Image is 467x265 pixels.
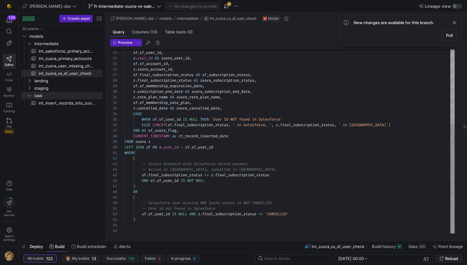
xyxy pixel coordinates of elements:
button: ft-intermediate-zuora-vs-salesforce-08052025 [87,2,163,10]
span: final_subscription_status [174,122,228,127]
span: task [34,92,102,99]
span: IS [183,117,187,122]
span: Get started [4,209,15,217]
span: . [172,122,174,127]
a: Catalog [2,100,16,115]
span: sf_zuora_flag [148,128,176,133]
span: rate_plan_name [137,95,168,100]
span: 6 [158,256,161,261]
input: End datetime [368,256,409,261]
span: Catalog [3,109,15,113]
span: WHEN [142,117,150,122]
span: AND [142,178,148,183]
span: ' in [GEOGRAPHIC_DATA]' [339,122,388,127]
a: https://storage.googleapis.com/y42-prod-data-exchange/images/uAsz27BndGEK0hZWDFeOjoxA7jCwgK9jE472... [2,1,16,11]
div: 30 [110,89,117,94]
button: Build history [369,241,405,252]
div: Press SPACE to select this row. [21,99,103,107]
a: int_zuora_vs_sf_user_check​​​​​​​​​​ [21,70,103,77]
span: int_insert_records_into_zuora_vs_salesforce​​​​​​​​​​ [39,100,95,107]
span: ft-intermediate-zuora-vs-salesforce-08052025 [94,4,156,9]
span: Point lineage [438,244,463,249]
div: 45 [110,172,117,178]
span: z [198,212,200,216]
span: WHERE [124,150,135,155]
span: . [137,83,140,88]
span: 13 [92,256,96,261]
span: sf [133,100,137,105]
span: sf [168,122,172,127]
span: intermediate [177,16,199,21]
a: int_salesforce_primary_account​​​​​​​​​​ [21,47,103,55]
span: zuora_subscription_end_date [191,89,250,94]
a: Monitor [2,84,16,100]
span: Pull [446,33,453,38]
button: All builds122 [23,254,57,263]
span: . [157,117,159,122]
input: Search Builds [264,256,326,261]
span: z [276,122,278,127]
span: Data [409,244,417,249]
button: Alerts [111,241,133,252]
span: int_zuora_vs_sf_user_check​​​​​​​​​​ [39,70,95,77]
span: Deploy [30,244,43,249]
span: My builds [72,256,89,261]
span: , [172,67,174,72]
span: [PERSON_NAME]-sbx [116,16,154,21]
div: 27 [110,72,117,78]
span: final_subscription_status [202,212,256,216]
button: Successful116 [103,254,138,263]
span: . [189,145,191,150]
div: 36 [110,122,117,128]
span: sf [146,145,150,150]
img: undefined [263,17,267,20]
span: , [220,95,222,100]
div: 49 [110,194,117,200]
img: https://storage.googleapis.com/y42-prod-data-exchange/images/1Nvl5cecG3s9yuu18pSpZlzl4PBNfpIlp06V... [4,251,14,261]
span: landing [34,77,102,84]
span: . [135,56,137,61]
div: 41 [110,150,117,156]
button: int_zuora_vs_sf_user_check [203,15,258,22]
span: -- Salesforce user missing AND Zuora status is NOT [142,200,250,205]
span: sf [153,117,157,122]
div: 33 [110,105,117,111]
button: Pull [442,30,457,41]
span: AS [194,78,198,83]
div: 29 [110,83,117,89]
span: Query [113,30,124,34]
span: user_id [137,56,153,61]
span: . [135,78,137,83]
button: [PERSON_NAME]-sbx [21,2,78,10]
span: AS [170,95,174,100]
span: final_subscription_status [140,72,194,77]
div: 28 [110,78,117,83]
span: Build scheduler [77,244,107,249]
div: 43 [110,161,117,167]
span: int_zuora_primary_accounts​​​​​​​​​​ [39,55,95,62]
span: ) [133,184,135,189]
span: . [278,122,280,127]
span: -- Status mismatch with Salesforce record present [142,161,248,166]
img: https://storage.googleapis.com/y42-prod-data-exchange/images/1Nvl5cecG3s9yuu18pSpZlzl4PBNfpIlp06V... [66,256,71,261]
span: models [29,33,102,40]
span: Help [5,187,13,191]
span: . [200,212,202,216]
span: Failed [145,256,156,261]
span: 'CANCELLED' [265,212,289,216]
input: Start datetime [338,256,364,261]
div: 42 [110,156,117,161]
span: sf [142,212,146,216]
span: . [146,212,148,216]
div: Press SPACE to select this row. [21,62,103,70]
div: Press SPACE to select this row. [21,77,103,84]
span: , [189,56,191,61]
span: (13) [150,30,158,34]
button: Getstarted [2,195,16,219]
a: Editor [2,53,16,69]
span: PRs [6,125,12,128]
span: zuora [135,139,146,144]
span: . [161,145,163,150]
span: . [137,100,140,105]
span: . [137,61,140,66]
